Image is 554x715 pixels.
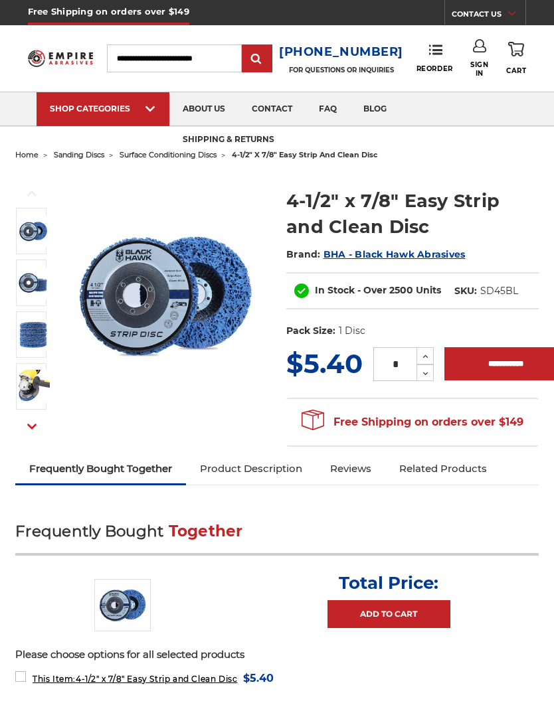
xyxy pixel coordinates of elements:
[286,324,335,338] dt: Pack Size:
[327,600,450,628] a: Add to Cart
[339,572,438,594] p: Total Price:
[454,284,477,298] dt: SKU:
[480,284,518,298] dd: SD45BL
[186,454,316,483] a: Product Description
[470,60,488,78] span: Sign In
[17,370,50,403] img: 4-1/2" x 7/8" Easy Strip and Clean Disc
[244,46,270,72] input: Submit
[506,66,526,75] span: Cart
[416,284,441,296] span: Units
[120,150,217,159] a: surface conditioning discs
[306,92,350,126] a: faq
[169,522,243,540] span: Together
[416,44,453,72] a: Reorder
[33,674,76,684] strong: This Item:
[286,188,539,240] h1: 4-1/2" x 7/8" Easy Strip and Clean Disc
[286,248,321,260] span: Brand:
[28,46,93,71] img: Empire Abrasives
[232,150,378,159] span: 4-1/2" x 7/8" easy strip and clean disc
[416,64,453,73] span: Reorder
[15,522,163,540] span: Frequently Bought
[385,454,501,483] a: Related Products
[302,409,523,436] span: Free Shipping on orders over $149
[389,284,413,296] span: 2500
[169,92,238,126] a: about us
[452,7,525,25] a: CONTACT US
[169,123,288,157] a: shipping & returns
[286,347,363,380] span: $5.40
[50,104,156,114] div: SHOP CATEGORIES
[16,179,48,208] button: Previous
[15,454,186,483] a: Frequently Bought Together
[357,284,387,296] span: - Over
[339,324,365,338] dd: 1 Disc
[54,150,104,159] a: sanding discs
[243,669,274,687] span: $5.40
[17,268,50,299] img: 4-1/2" x 7/8" Easy Strip and Clean Disc
[279,42,403,62] a: [PHONE_NUMBER]
[238,92,306,126] a: contact
[63,200,268,390] img: 4-1/2" x 7/8" Easy Strip and Clean Disc
[15,647,539,663] p: Please choose options for all selected products
[315,284,355,296] span: In Stock
[316,454,385,483] a: Reviews
[17,216,50,247] img: 4-1/2" x 7/8" Easy Strip and Clean Disc
[33,674,237,684] span: 4-1/2" x 7/8" Easy Strip and Clean Disc
[15,150,39,159] a: home
[279,66,403,74] p: FOR QUESTIONS OR INQUIRIES
[506,39,526,77] a: Cart
[16,412,48,441] button: Next
[94,579,151,631] img: 4-1/2" x 7/8" Easy Strip and Clean Disc
[350,92,400,126] a: blog
[17,319,50,351] img: 4-1/2" x 7/8" Easy Strip and Clean Disc
[323,248,466,260] a: BHA - Black Hawk Abrasives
